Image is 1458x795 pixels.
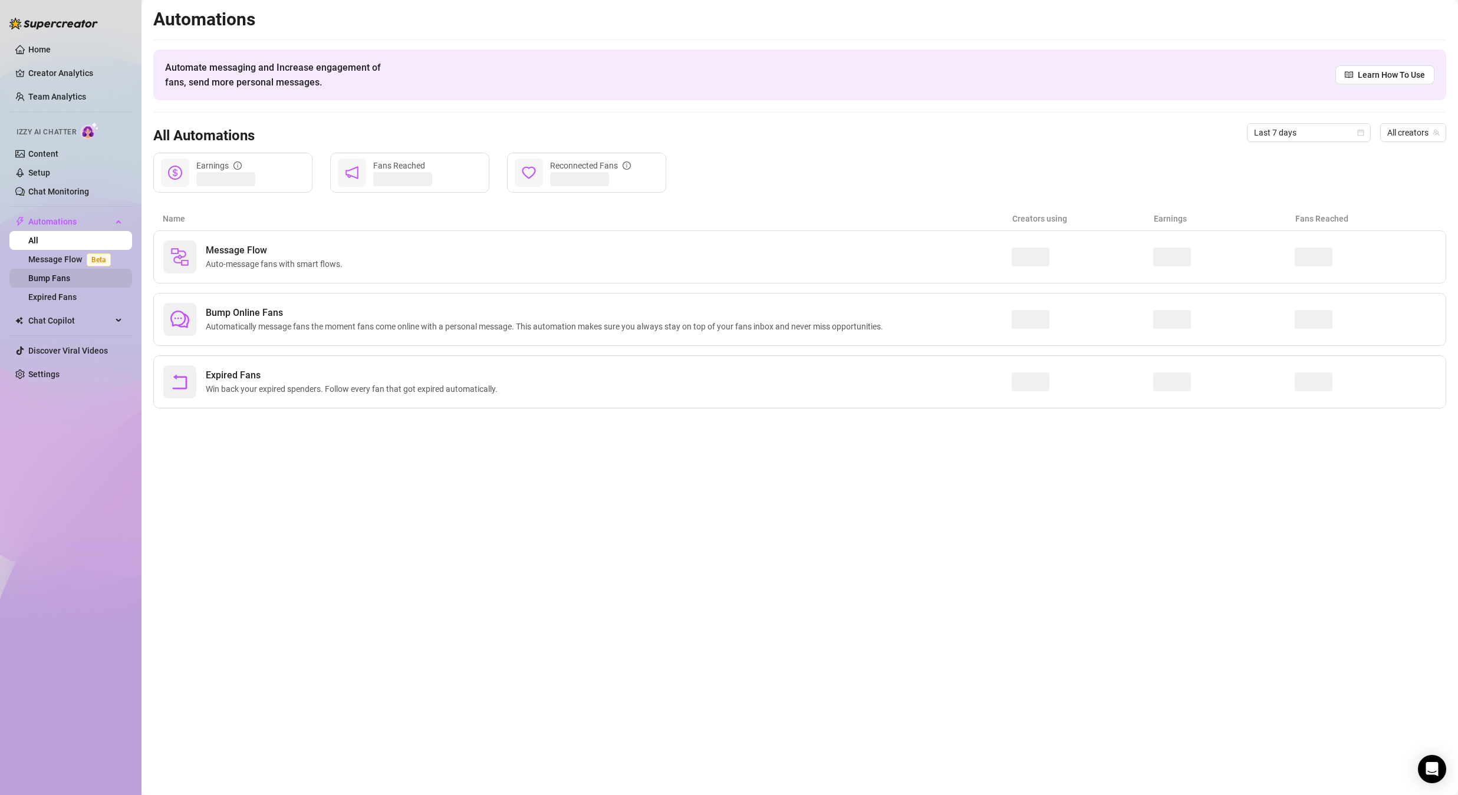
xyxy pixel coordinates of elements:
[17,127,76,138] span: Izzy AI Chatter
[28,45,51,54] a: Home
[170,372,189,391] span: rollback
[1345,71,1353,79] span: read
[1357,129,1364,136] span: calendar
[170,310,189,329] span: comment
[206,320,888,333] span: Automatically message fans the moment fans come online with a personal message. This automation m...
[345,166,359,180] span: notification
[28,187,89,196] a: Chat Monitoring
[28,64,123,83] a: Creator Analytics
[168,166,182,180] span: dollar
[1295,212,1437,225] article: Fans Reached
[28,292,77,302] a: Expired Fans
[1387,124,1439,141] span: All creators
[153,127,255,146] h3: All Automations
[623,161,631,170] span: info-circle
[28,92,86,101] a: Team Analytics
[28,236,38,245] a: All
[28,370,60,379] a: Settings
[1358,68,1425,81] span: Learn How To Use
[1154,212,1295,225] article: Earnings
[28,346,108,355] a: Discover Viral Videos
[522,166,536,180] span: heart
[28,168,50,177] a: Setup
[28,212,112,231] span: Automations
[196,159,242,172] div: Earnings
[1254,124,1364,141] span: Last 7 days
[153,8,1446,31] h2: Automations
[1335,65,1434,84] a: Learn How To Use
[206,306,888,320] span: Bump Online Fans
[28,149,58,159] a: Content
[165,60,392,90] span: Automate messaging and Increase engagement of fans, send more personal messages.
[1418,755,1446,783] div: Open Intercom Messenger
[9,18,98,29] img: logo-BBDzfeDw.svg
[87,253,111,266] span: Beta
[550,159,631,172] div: Reconnected Fans
[81,122,99,139] img: AI Chatter
[28,311,112,330] span: Chat Copilot
[206,368,502,382] span: Expired Fans
[28,273,70,283] a: Bump Fans
[373,161,425,170] span: Fans Reached
[206,258,347,271] span: Auto-message fans with smart flows.
[163,212,1012,225] article: Name
[206,382,502,395] span: Win back your expired spenders. Follow every fan that got expired automatically.
[206,243,347,258] span: Message Flow
[15,217,25,226] span: thunderbolt
[28,255,116,264] a: Message FlowBeta
[170,248,189,266] img: svg%3e
[233,161,242,170] span: info-circle
[1433,129,1440,136] span: team
[1012,212,1154,225] article: Creators using
[15,316,23,325] img: Chat Copilot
